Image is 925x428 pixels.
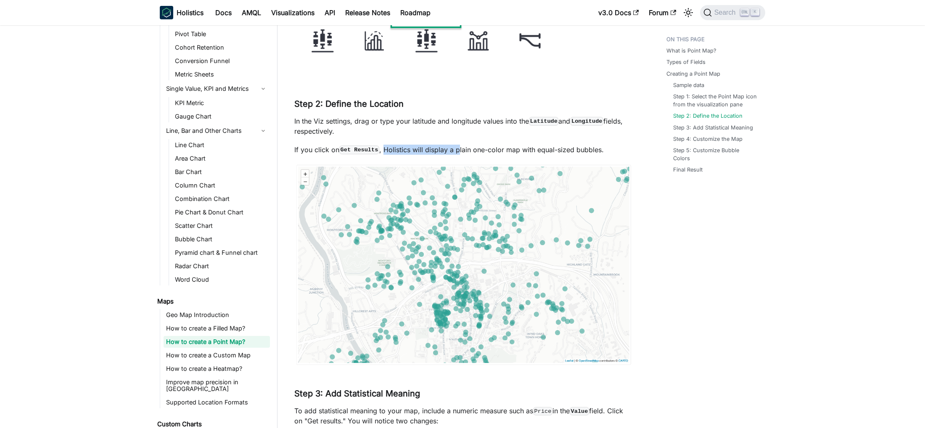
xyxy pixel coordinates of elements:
[164,336,270,348] a: How to create a Point Map?
[644,6,681,19] a: Forum
[172,206,270,218] a: Pie Chart & Donut Chart
[294,388,633,399] h3: Step 3: Add Statistical Meaning
[164,322,270,334] a: How to create a Filled Map?
[164,376,270,395] a: Improve map precision in [GEOGRAPHIC_DATA]
[673,146,757,162] a: Step 5: Customize Bubble Colors
[673,124,753,132] a: Step 3: Add Statistical Meaning
[294,406,633,426] p: To add statistical meaning to your map, include a numeric measure such as in the field. Click on ...
[160,6,173,19] img: Holistics
[172,233,270,245] a: Bubble Chart
[172,247,270,259] a: Pyramid chart & Funnel chart
[712,9,741,16] span: Search
[172,97,270,109] a: KPI Metric
[172,193,270,205] a: Combination Chart
[177,8,203,18] b: Holistics
[164,363,270,375] a: How to create a Heatmap?
[155,296,270,307] a: Maps
[673,135,743,143] a: Step 4: Customize the Map
[172,260,270,272] a: Radar Chart
[593,6,644,19] a: v3.0 Docs
[533,407,552,415] code: Price
[570,407,589,415] code: Value
[172,111,270,122] a: Gauge Chart
[164,309,270,321] a: Geo Map Introduction
[151,25,277,428] nav: Docs sidebar
[666,47,716,55] a: What is Point Map?
[666,58,706,66] a: Types of Fields
[164,82,270,95] a: Single Value, KPI and Metrics
[529,117,558,125] code: Latitude
[294,99,633,109] h3: Step 2: Define the Location
[700,5,765,20] button: Search (Ctrl+K)
[237,6,266,19] a: AMQL
[570,117,603,125] code: Longitude
[339,145,379,154] code: Get Results
[164,349,270,361] a: How to create a Custom Map
[751,8,759,16] kbd: K
[160,6,203,19] a: HolisticsHolistics
[172,28,270,40] a: Pivot Table
[294,145,633,155] p: If you click on , Holistics will display a plain one-color map with equal-sized bubbles.
[164,124,270,137] a: Line, Bar and Other Charts
[172,153,270,164] a: Area Chart
[172,139,270,151] a: Line Chart
[172,69,270,80] a: Metric Sheets
[673,112,743,120] a: Step 2: Define the Location
[172,166,270,178] a: Bar Chart
[320,6,340,19] a: API
[172,55,270,67] a: Conversion Funnel
[172,42,270,53] a: Cohort Retention
[172,274,270,285] a: Word Cloud
[395,6,436,19] a: Roadmap
[164,396,270,408] a: Supported Location Formats
[172,180,270,191] a: Column Chart
[673,166,703,174] a: Final Result
[210,6,237,19] a: Docs
[682,6,695,19] button: Switch between dark and light mode (currently light mode)
[266,6,320,19] a: Visualizations
[294,116,633,136] p: In the Viz settings, drag or type your latitude and longitude values into the and fields, respect...
[666,70,720,78] a: Creating a Point Map
[340,6,395,19] a: Release Notes
[673,92,757,108] a: Step 1: Select the Point Map icon from the visualization pane
[673,81,704,89] a: Sample data
[172,220,270,232] a: Scatter Chart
